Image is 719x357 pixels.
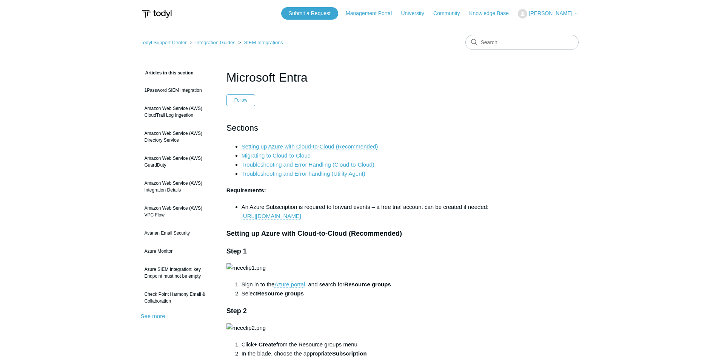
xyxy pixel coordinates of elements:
li: Integration Guides [188,40,237,45]
strong: Resource groups [257,290,303,297]
a: Knowledge Base [469,9,516,17]
a: Avanan Email Security [141,226,215,240]
li: Sign in to the , and search for [242,280,493,289]
a: Setting up Azure with Cloud-to-Cloud (Recommended) [242,143,378,150]
a: Amazon Web Service (AWS) Integration Details [141,176,215,197]
a: Submit a Request [281,7,338,20]
strong: Subscription [332,350,367,357]
button: [PERSON_NAME] [518,9,578,19]
a: Amazon Web Service (AWS) Directory Service [141,126,215,147]
a: See more [141,313,165,319]
li: An Azure Subscription is required to forward events – a free trial account can be created if needed: [242,202,493,221]
a: Azure Monitor [141,244,215,258]
h2: Sections [226,121,493,134]
h3: Setting up Azure with Cloud-to-Cloud (Recommended) [226,228,493,239]
li: Click from the Resource groups menu [242,340,493,349]
a: Amazon Web Service (AWS) CloudTrail Log Ingestion [141,101,215,122]
a: University [401,9,431,17]
a: SIEM Integrations [244,40,283,45]
a: Amazon Web Service (AWS) VPC Flow [141,201,215,222]
a: Azure portal [274,281,305,288]
h3: Step 1 [226,246,493,257]
a: Todyl Support Center [141,40,187,45]
h1: Microsoft Entra [226,68,493,87]
img: Todyl Support Center Help Center home page [141,7,173,21]
span: Articles in this section [141,70,194,76]
a: Integration Guides [195,40,235,45]
a: Community [433,9,468,17]
a: Amazon Web Service (AWS) GuardDuty [141,151,215,172]
a: Management Portal [346,9,399,17]
button: Follow Article [226,94,256,106]
a: Check Point Harmony Email & Collaboration [141,287,215,308]
h3: Step 2 [226,306,493,317]
li: Select [242,289,493,298]
a: Migrating to Cloud-to-Cloud [242,152,311,159]
li: Todyl Support Center [141,40,188,45]
a: Troubleshooting and Error handling (Utility Agent) [242,170,365,177]
a: Azure SIEM Integration: key Endpoint must not be empty [141,262,215,283]
strong: Requirements: [226,187,266,193]
img: mceclip1.png [226,263,266,272]
span: [PERSON_NAME] [529,10,572,16]
input: Search [465,35,579,50]
strong: Resource groups [344,281,391,287]
a: 1Password SIEM Integration [141,83,215,97]
strong: + Create [254,341,276,348]
a: [URL][DOMAIN_NAME] [242,213,301,219]
li: SIEM Integrations [237,40,283,45]
a: Troubleshooting and Error Handling (Cloud-to-Cloud) [242,161,374,168]
img: mceclip2.png [226,323,266,332]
